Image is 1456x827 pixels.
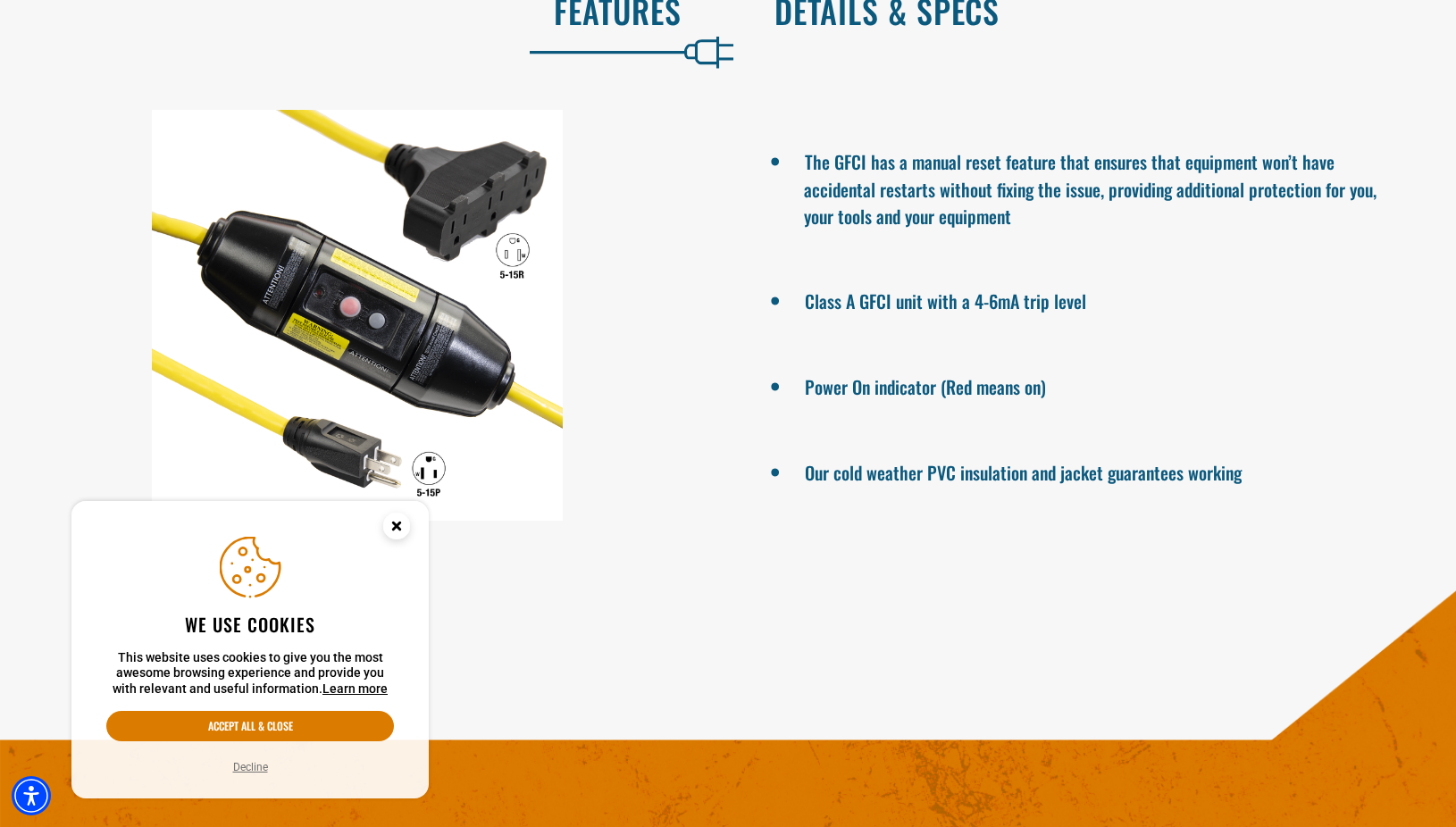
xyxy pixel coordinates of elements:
li: The GFCI has a manual reset feature that ensures that equipment won’t have accidental restarts wi... [804,144,1393,230]
button: Accept all & close [106,711,394,741]
li: Class A GFCI unit with a 4-6mA trip level [804,283,1393,315]
button: Decline [228,758,273,776]
div: Accessibility Menu [12,776,51,815]
aside: Cookie Consent [71,501,429,799]
p: This website uses cookies to give you the most awesome browsing experience and provide you with r... [106,650,394,698]
li: Our cold weather PVC insulation and jacket guarantees working [804,455,1393,487]
button: Close this option [364,501,429,556]
h2: We use cookies [106,613,394,636]
a: This website uses cookies to give you the most awesome browsing experience and provide you with r... [322,681,388,696]
li: Power On indicator (Red means on) [804,369,1393,401]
